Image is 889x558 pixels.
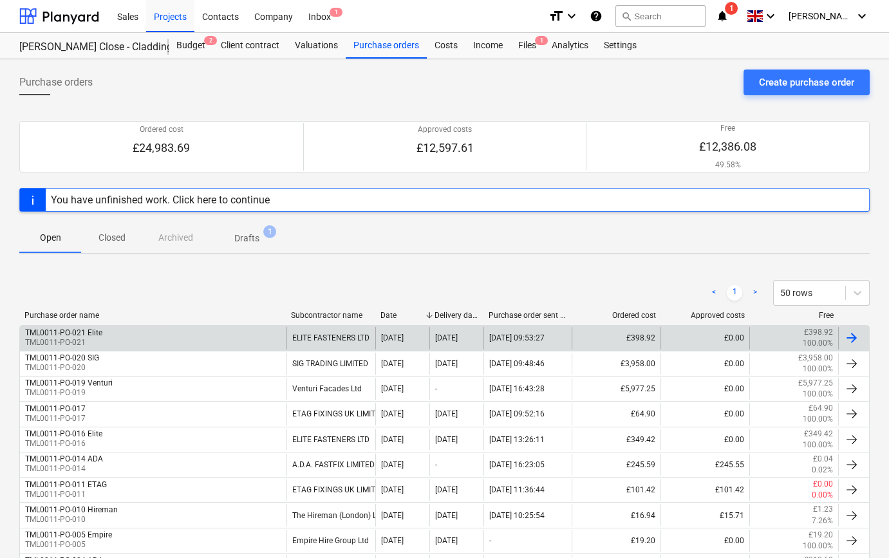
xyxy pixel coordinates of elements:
[25,539,112,550] p: TML0011-PO-005
[660,378,749,400] div: £0.00
[435,460,437,469] div: -
[234,232,259,245] p: Drafts
[489,409,545,418] div: [DATE] 09:52:16
[763,8,778,24] i: keyboard_arrow_down
[706,285,722,301] a: Previous page
[435,333,458,342] div: [DATE]
[489,435,545,444] div: [DATE] 13:26:11
[465,33,510,59] div: Income
[572,530,660,552] div: £19.20
[803,440,833,451] p: 100.00%
[854,8,870,24] i: keyboard_arrow_down
[25,328,102,337] div: TML0011-PO-021 Elite
[286,454,375,476] div: A.D.A. FASTFIX LIMITED
[803,338,833,349] p: 100.00%
[287,33,346,59] a: Valuations
[19,41,153,54] div: [PERSON_NAME] Close - Cladding
[489,359,545,368] div: [DATE] 09:48:46
[25,413,86,424] p: TML0011-PO-017
[660,530,749,552] div: £0.00
[755,311,834,320] div: Free
[577,311,656,320] div: Ordered cost
[25,353,99,362] div: TML0011-PO-020 SIG
[572,378,660,400] div: £5,977.25
[666,311,745,320] div: Approved costs
[660,479,749,501] div: £101.42
[812,490,833,501] p: 0.00%
[564,8,579,24] i: keyboard_arrow_down
[25,514,118,525] p: TML0011-PO-010
[286,504,375,526] div: The Hireman (London) Ltd.
[213,33,287,59] a: Client contract
[435,359,458,368] div: [DATE]
[330,8,342,17] span: 1
[133,124,190,135] p: Ordered cost
[572,353,660,375] div: £3,958.00
[489,384,545,393] div: [DATE] 16:43:28
[621,11,632,21] span: search
[572,479,660,501] div: £101.42
[660,403,749,425] div: £0.00
[416,140,474,156] p: £12,597.61
[263,225,276,238] span: 1
[416,124,474,135] p: Approved costs
[435,409,458,418] div: [DATE]
[615,5,706,27] button: Search
[572,454,660,476] div: £245.59
[435,311,478,320] div: Delivery date
[812,516,833,526] p: 7.26%
[813,479,833,490] p: £0.00
[35,231,66,245] p: Open
[25,454,103,463] div: TML0011-PO-014 ADA
[572,504,660,526] div: £16.94
[169,33,213,59] div: Budget
[25,480,107,489] div: TML0011-PO-011 ETAG
[25,337,102,348] p: TML0011-PO-021
[291,311,370,320] div: Subcontractor name
[699,160,756,171] p: 49.58%
[24,311,281,320] div: Purchase order name
[510,33,544,59] div: Files
[25,362,99,373] p: TML0011-PO-020
[789,11,853,21] span: [PERSON_NAME]
[286,327,375,349] div: ELITE FASTENERS LTD
[572,403,660,425] div: £64.90
[381,435,404,444] div: [DATE]
[489,536,491,545] div: -
[699,139,756,154] p: £12,386.08
[544,33,596,59] div: Analytics
[286,353,375,375] div: SIG TRADING LIMITED
[427,33,465,59] a: Costs
[25,463,103,474] p: TML0011-PO-014
[747,285,763,301] a: Next page
[25,387,113,398] p: TML0011-PO-019
[169,33,213,59] a: Budget2
[572,429,660,451] div: £349.42
[510,33,544,59] a: Files1
[813,504,833,515] p: £1.23
[716,8,729,24] i: notifications
[25,429,102,438] div: TML0011-PO-016 Elite
[660,353,749,375] div: £0.00
[812,465,833,476] p: 0.02%
[660,429,749,451] div: £0.00
[381,511,404,520] div: [DATE]
[286,479,375,501] div: ETAG FIXINGS UK LIMITED
[804,429,833,440] p: £349.42
[435,511,458,520] div: [DATE]
[25,530,112,539] div: TML0011-PO-005 Empire
[381,536,404,545] div: [DATE]
[596,33,644,59] a: Settings
[25,404,86,413] div: TML0011-PO-017
[435,536,458,545] div: [DATE]
[286,530,375,552] div: Empire Hire Group Ltd
[286,429,375,451] div: ELITE FASTENERS LTD
[380,311,424,320] div: Date
[727,285,742,301] a: Page 1 is your current page
[435,485,458,494] div: [DATE]
[286,378,375,400] div: Venturi Facades Ltd
[825,496,889,558] div: Chat Widget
